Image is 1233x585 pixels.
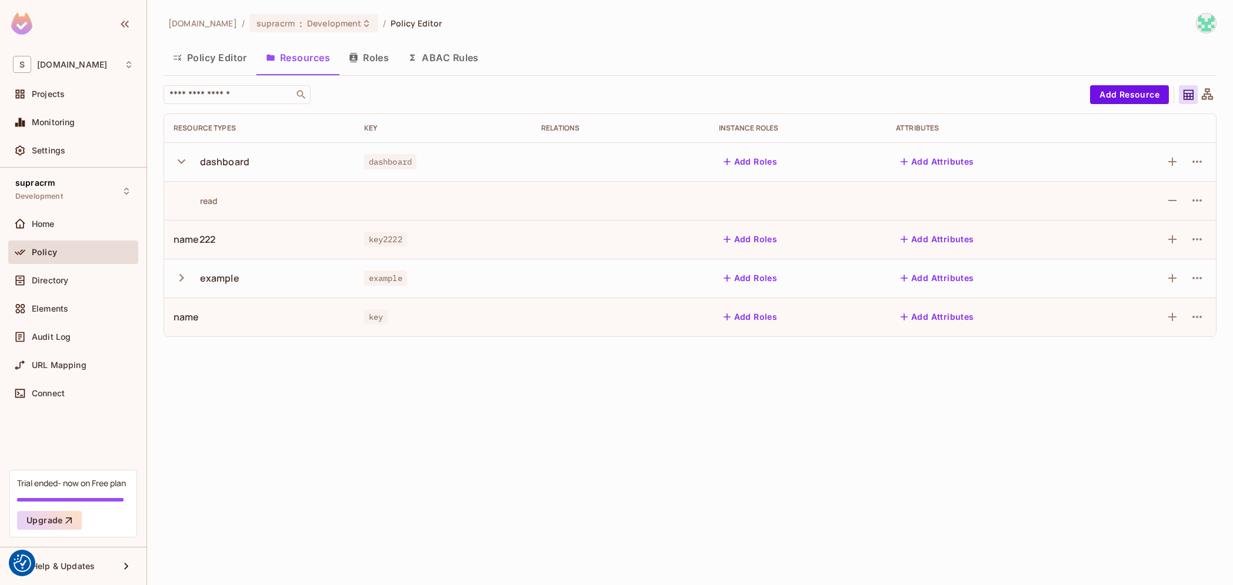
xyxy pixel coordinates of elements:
span: URL Mapping [32,360,86,370]
span: Development [307,18,361,29]
button: Policy Editor [164,43,256,72]
div: Resource Types [174,123,345,133]
div: read [174,195,218,206]
button: Add Attributes [896,269,979,288]
span: Connect [32,389,65,398]
span: : [299,19,303,28]
div: Relations [541,123,699,133]
img: SReyMgAAAABJRU5ErkJggg== [11,13,32,35]
span: Elements [32,304,68,313]
span: key [364,309,388,325]
span: Home [32,219,55,229]
span: the active workspace [168,18,237,29]
div: Trial ended- now on Free plan [17,477,126,489]
span: supracrm [15,178,55,188]
button: Roles [339,43,398,72]
span: Directory [32,276,68,285]
button: Add Resource [1090,85,1169,104]
span: Monitoring [32,118,75,127]
span: example [364,270,407,286]
button: ABAC Rules [398,43,488,72]
span: Workspace: supracode.eu [37,60,107,69]
span: dashboard [364,154,416,169]
button: Resources [256,43,339,72]
div: Key [364,123,522,133]
button: Add Attributes [896,230,979,249]
span: Policy [32,248,57,257]
button: Add Attributes [896,307,979,326]
div: example [200,272,239,285]
button: Add Attributes [896,152,979,171]
span: Policy Editor [391,18,442,29]
button: Add Roles [719,230,782,249]
button: Consent Preferences [14,554,31,572]
div: dashboard [200,155,249,168]
span: S [13,56,31,73]
span: key2222 [364,232,407,247]
button: Add Roles [719,152,782,171]
div: name222 [174,233,215,246]
li: / [383,18,386,29]
span: Help & Updates [32,561,95,571]
img: Revisit consent button [14,554,31,572]
div: Instance roles [719,123,877,133]
img: rodri@supracode.eu [1197,14,1216,33]
span: Projects [32,89,65,99]
div: Attributes [896,123,1081,133]
button: Add Roles [719,269,782,288]
li: / [242,18,245,29]
span: Development [15,192,63,201]
div: name [174,310,199,323]
span: supracrm [256,18,295,29]
span: Audit Log [32,332,71,342]
span: Settings [32,146,65,155]
button: Add Roles [719,307,782,326]
button: Upgrade [17,511,82,530]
